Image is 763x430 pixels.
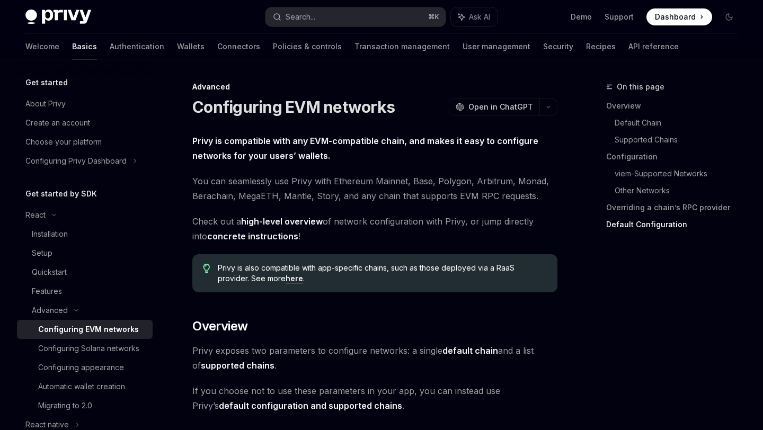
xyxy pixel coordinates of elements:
a: Supported Chains [615,131,746,148]
div: Installation [32,228,68,240]
span: If you choose not to use these parameters in your app, you can instead use Privy’s . [192,383,557,413]
a: Quickstart [17,263,153,282]
a: high-level overview [241,216,323,227]
a: Basics [72,34,97,59]
img: dark logo [25,10,91,24]
a: Default Chain [615,114,746,131]
a: About Privy [17,94,153,113]
a: Support [605,12,634,22]
a: Features [17,282,153,301]
span: Privy is also compatible with app-specific chains, such as those deployed via a RaaS provider. Se... [218,263,547,284]
div: Advanced [192,82,557,92]
span: You can seamlessly use Privy with Ethereum Mainnet, Base, Polygon, Arbitrum, Monad, Berachain, Me... [192,174,557,203]
a: default chain [442,345,498,356]
span: Dashboard [655,12,696,22]
a: here [286,274,303,283]
div: Automatic wallet creation [38,380,125,393]
a: Overriding a chain’s RPC provider [606,199,746,216]
span: Ask AI [469,12,490,22]
strong: default chain [442,345,498,356]
a: Installation [17,225,153,244]
a: concrete instructions [207,231,298,242]
a: Configuring EVM networks [17,320,153,339]
span: Privy exposes two parameters to configure networks: a single and a list of . [192,343,557,373]
h5: Get started [25,76,68,89]
svg: Tip [203,264,210,273]
div: Create an account [25,117,90,129]
div: About Privy [25,97,66,110]
button: Open in ChatGPT [449,98,539,116]
a: Dashboard [646,8,712,25]
strong: Privy is compatible with any EVM-compatible chain, and makes it easy to configure networks for yo... [192,136,538,161]
button: Ask AI [451,7,498,26]
div: Migrating to 2.0 [38,399,92,412]
h1: Configuring EVM networks [192,97,395,117]
div: Configuring Solana networks [38,342,139,355]
a: Transaction management [354,34,450,59]
a: Default Configuration [606,216,746,233]
a: Recipes [586,34,616,59]
div: Setup [32,247,52,259]
a: viem-Supported Networks [615,165,746,182]
a: Configuring appearance [17,358,153,377]
a: API reference [628,34,679,59]
button: Toggle dark mode [721,8,738,25]
a: Connectors [217,34,260,59]
span: Overview [192,318,247,335]
a: Automatic wallet creation [17,377,153,396]
div: Configuring appearance [38,361,124,374]
a: Configuring Solana networks [17,339,153,358]
div: React [25,209,46,221]
a: Authentication [110,34,164,59]
div: Features [32,285,62,298]
div: Configuring Privy Dashboard [25,155,127,167]
a: default configuration and supported chains [219,400,402,411]
span: On this page [617,80,664,93]
a: supported chains [201,360,274,371]
a: Security [543,34,573,59]
a: Wallets [177,34,205,59]
div: Quickstart [32,266,67,279]
span: Open in ChatGPT [468,102,533,112]
a: Welcome [25,34,59,59]
a: Other Networks [615,182,746,199]
a: User management [463,34,530,59]
a: Setup [17,244,153,263]
div: Configuring EVM networks [38,323,139,336]
div: Choose your platform [25,136,102,148]
a: Choose your platform [17,132,153,151]
h5: Get started by SDK [25,187,97,200]
div: Advanced [32,304,68,317]
a: Overview [606,97,746,114]
a: Migrating to 2.0 [17,396,153,415]
a: Create an account [17,113,153,132]
a: Configuration [606,148,746,165]
a: Policies & controls [273,34,342,59]
div: Search... [286,11,315,23]
span: ⌘ K [428,13,439,21]
a: Demo [571,12,592,22]
span: Check out a of network configuration with Privy, or jump directly into ! [192,214,557,244]
button: Search...⌘K [265,7,445,26]
strong: supported chains [201,360,274,371]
